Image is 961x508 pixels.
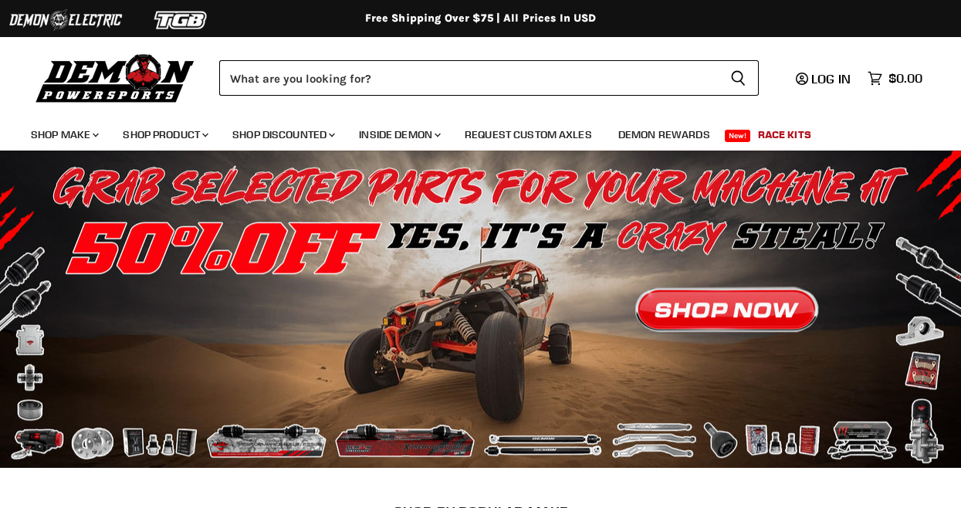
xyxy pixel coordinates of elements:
a: Race Kits [746,119,823,151]
button: Search [718,60,759,96]
a: Request Custom Axles [453,119,604,151]
a: Demon Rewards [607,119,722,151]
span: $0.00 [888,71,922,86]
img: TGB Logo 2 [124,5,239,35]
a: Log in [789,72,860,86]
img: Demon Electric Logo 2 [8,5,124,35]
a: Shop Make [19,119,108,151]
a: Inside Demon [347,119,450,151]
a: $0.00 [860,67,930,90]
img: Demon Powersports [31,50,200,105]
a: Shop Product [111,119,218,151]
ul: Main menu [19,113,919,151]
form: Product [219,60,759,96]
span: New! [725,130,751,142]
span: Log in [811,71,851,86]
input: Search [219,60,718,96]
a: Shop Discounted [221,119,344,151]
